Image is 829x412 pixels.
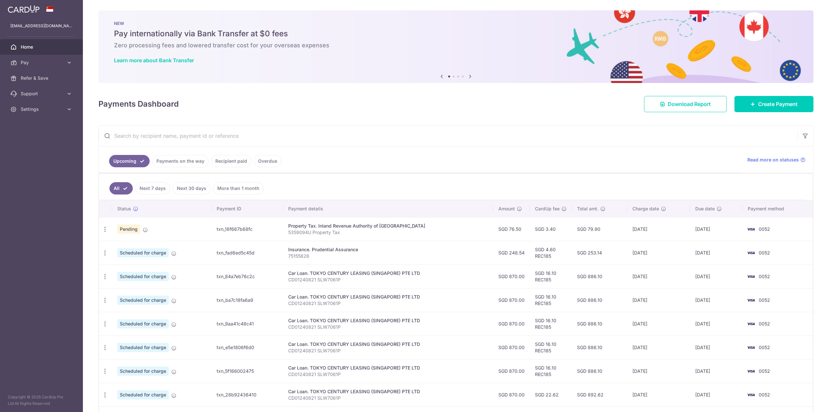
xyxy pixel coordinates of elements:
p: CD01240821 SLW7061P [288,324,488,330]
a: Overdue [254,155,281,167]
td: [DATE] [627,335,690,359]
td: txn_ba7c18fa6a9 [211,288,283,312]
img: Bank Card [744,273,757,280]
td: [DATE] [690,335,743,359]
p: 5359094U Property Tax [288,229,488,236]
td: SGD 79.90 [572,217,627,241]
p: CD01240821 SLW7061P [288,277,488,283]
span: Scheduled for charge [117,296,169,305]
th: Payment method [743,200,813,217]
td: txn_84a7eb76c2c [211,265,283,288]
span: Refer & Save [21,75,63,81]
img: Bank Card [744,296,757,304]
div: Car Loan. TOKYO CENTURY LEASING (SINGAPORE) PTE LTD [288,270,488,277]
a: Create Payment [734,96,813,112]
img: Bank Card [744,344,757,351]
td: SGD 870.00 [493,383,530,406]
td: txn_28b92436410 [211,383,283,406]
td: [DATE] [627,288,690,312]
span: 0052 [759,321,770,326]
div: Property Tax. Inland Revenue Authority of [GEOGRAPHIC_DATA] [288,223,488,229]
td: SGD 22.62 [530,383,572,406]
span: Pending [117,225,140,234]
td: SGD 870.00 [493,359,530,383]
td: [DATE] [627,359,690,383]
p: CD01240821 SLW7061P [288,347,488,354]
span: CardUp fee [535,206,560,212]
span: Charge date [632,206,659,212]
span: 0052 [759,392,770,397]
img: Bank Card [744,249,757,257]
td: txn_18f667b68fc [211,217,283,241]
span: Read more on statuses [747,157,799,163]
th: Payment details [283,200,493,217]
span: Status [117,206,131,212]
span: Scheduled for charge [117,343,169,352]
td: [DATE] [690,265,743,288]
td: SGD 253.14 [572,241,627,265]
a: Next 30 days [173,182,210,194]
a: Next 7 days [135,182,170,194]
a: More than 1 month [213,182,264,194]
a: All [109,182,133,194]
span: Scheduled for charge [117,390,169,399]
td: SGD 16.10 REC185 [530,335,572,359]
h4: Payments Dashboard [98,98,179,110]
td: SGD 16.10 REC185 [530,265,572,288]
td: SGD 248.54 [493,241,530,265]
img: Bank Card [744,367,757,375]
div: Car Loan. TOKYO CENTURY LEASING (SINGAPORE) PTE LTD [288,388,488,395]
p: CD01240821 SLW7061P [288,395,488,401]
td: [DATE] [627,312,690,335]
span: Pay [21,59,63,66]
span: Due date [695,206,715,212]
span: Scheduled for charge [117,319,169,328]
td: [DATE] [627,383,690,406]
td: [DATE] [690,241,743,265]
td: SGD 886.10 [572,335,627,359]
span: Download Report [668,100,711,108]
td: [DATE] [690,288,743,312]
input: Search by recipient name, payment id or reference [99,125,798,146]
img: CardUp [8,5,40,13]
div: Insurance. Prudential Assurance [288,246,488,253]
td: SGD 16.10 REC185 [530,288,572,312]
span: Home [21,44,63,50]
a: Payments on the way [152,155,209,167]
td: [DATE] [627,265,690,288]
td: SGD 16.10 REC185 [530,312,572,335]
span: 0052 [759,250,770,255]
img: Bank Card [744,320,757,328]
span: Total amt. [577,206,598,212]
td: [DATE] [690,312,743,335]
span: 0052 [759,345,770,350]
td: [DATE] [690,383,743,406]
td: txn_5f166002475 [211,359,283,383]
td: SGD 886.10 [572,265,627,288]
td: SGD 4.60 REC185 [530,241,572,265]
td: txn_e5e1806f6d0 [211,335,283,359]
div: Car Loan. TOKYO CENTURY LEASING (SINGAPORE) PTE LTD [288,294,488,300]
a: Download Report [644,96,727,112]
span: Create Payment [758,100,798,108]
h5: Pay internationally via Bank Transfer at $0 fees [114,29,798,39]
td: SGD 892.62 [572,383,627,406]
img: Bank transfer banner [98,10,813,83]
td: [DATE] [627,241,690,265]
a: Upcoming [109,155,150,167]
td: SGD 870.00 [493,312,530,335]
iframe: Opens a widget where you can find more information [788,393,823,409]
h6: Zero processing fees and lowered transfer cost for your overseas expenses [114,41,798,49]
td: SGD 886.10 [572,359,627,383]
span: Amount [498,206,515,212]
td: [DATE] [690,359,743,383]
td: txn_fad6ed5c45d [211,241,283,265]
td: [DATE] [690,217,743,241]
a: Recipient paid [211,155,251,167]
td: SGD 3.40 [530,217,572,241]
span: 0052 [759,226,770,232]
td: SGD 886.10 [572,288,627,312]
th: Payment ID [211,200,283,217]
img: Bank Card [744,225,757,233]
p: NEW [114,21,798,26]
